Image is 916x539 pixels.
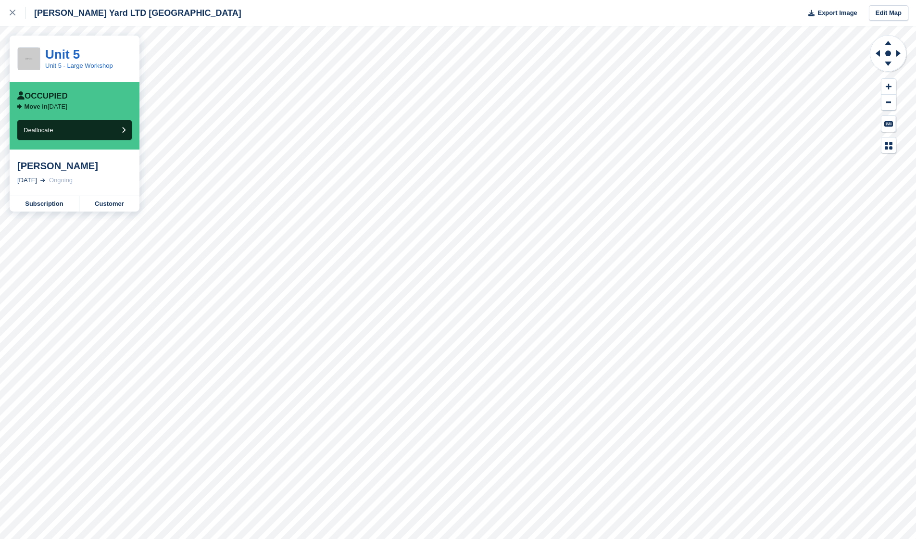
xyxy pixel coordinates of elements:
[25,7,241,19] div: [PERSON_NAME] Yard LTD [GEOGRAPHIC_DATA]
[17,120,132,140] button: Deallocate
[803,5,857,21] button: Export Image
[17,175,37,185] div: [DATE]
[25,103,67,111] p: [DATE]
[40,178,45,182] img: arrow-right-light-icn-cde0832a797a2874e46488d9cf13f60e5c3a73dbe684e267c42b8395dfbc2abf.svg
[881,116,896,132] button: Keyboard Shortcuts
[24,126,53,134] span: Deallocate
[17,104,22,109] img: arrow-right-icn-b7405d978ebc5dd23a37342a16e90eae327d2fa7eb118925c1a0851fb5534208.svg
[17,91,68,101] div: Occupied
[49,175,73,185] div: Ongoing
[25,103,48,110] span: Move in
[45,47,80,62] a: Unit 5
[817,8,857,18] span: Export Image
[79,196,139,212] a: Customer
[881,138,896,153] button: Map Legend
[881,95,896,111] button: Zoom Out
[45,62,113,69] a: Unit 5 - Large Workshop
[869,5,908,21] a: Edit Map
[18,48,40,70] img: 256x256-placeholder-a091544baa16b46aadf0b611073c37e8ed6a367829ab441c3b0103e7cf8a5b1b.png
[881,79,896,95] button: Zoom In
[17,160,132,172] div: [PERSON_NAME]
[10,196,79,212] a: Subscription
